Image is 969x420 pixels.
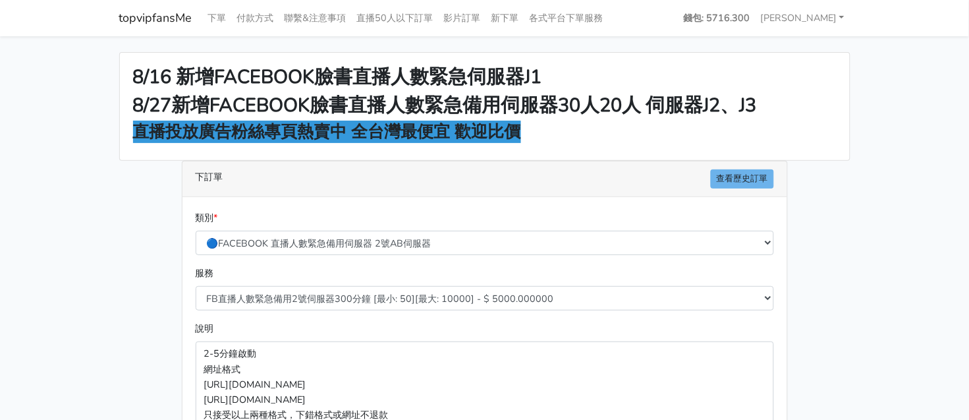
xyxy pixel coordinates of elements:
[684,11,750,24] strong: 錢包: 5716.300
[711,169,774,189] a: 查看歷史訂單
[352,5,439,31] a: 直播50人以下訂單
[196,266,214,281] label: 服務
[133,121,521,143] strong: 直播投放廣告粉絲專頁熱賣中 全台灣最便宜 歡迎比價
[203,5,232,31] a: 下單
[119,5,192,31] a: topvipfansMe
[232,5,279,31] a: 付款方式
[486,5,524,31] a: 新下單
[133,92,757,118] strong: 8/27新增FACEBOOK臉書直播人數緊急備用伺服器30人20人 伺服器J2、J3
[439,5,486,31] a: 影片訂單
[196,210,218,225] label: 類別
[524,5,609,31] a: 各式平台下單服務
[133,64,542,90] strong: 8/16 新增FACEBOOK臉書直播人數緊急伺服器J1
[756,5,850,31] a: [PERSON_NAME]
[678,5,756,31] a: 錢包: 5716.300
[279,5,352,31] a: 聯繫&注意事項
[182,162,787,197] div: 下訂單
[196,321,214,336] label: 說明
